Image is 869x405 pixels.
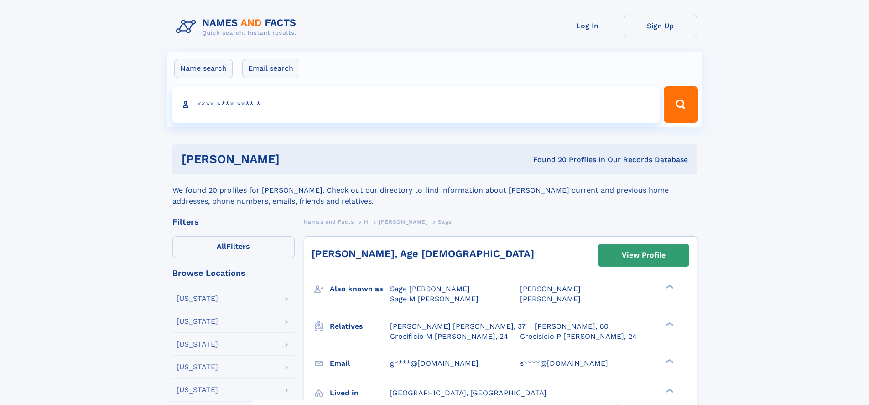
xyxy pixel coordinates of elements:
div: ❯ [663,388,674,394]
div: [US_STATE] [177,295,218,302]
div: Browse Locations [172,269,295,277]
span: [GEOGRAPHIC_DATA], [GEOGRAPHIC_DATA] [390,389,546,397]
div: ❯ [663,358,674,364]
a: Crosificio M [PERSON_NAME], 24 [390,331,508,342]
span: Sage [PERSON_NAME] [390,284,470,293]
div: Filters [172,218,295,226]
div: We found 20 profiles for [PERSON_NAME]. Check out our directory to find information about [PERSON... [172,174,697,207]
div: [US_STATE] [177,318,218,325]
span: [PERSON_NAME] [379,219,427,225]
div: View Profile [622,245,666,266]
h3: Lived in [330,385,390,401]
div: ❯ [663,321,674,327]
span: All [217,242,226,251]
a: H [364,216,369,227]
label: Filters [172,236,295,258]
span: H [364,219,369,225]
label: Email search [242,59,299,78]
h1: [PERSON_NAME] [182,153,406,165]
div: ❯ [663,284,674,290]
h3: Relatives [330,319,390,334]
h3: Email [330,356,390,371]
a: [PERSON_NAME] [PERSON_NAME], 37 [390,321,526,331]
button: Search Button [664,86,697,123]
span: [PERSON_NAME] [520,284,581,293]
div: [US_STATE] [177,363,218,371]
h3: Also known as [330,281,390,297]
a: [PERSON_NAME], 60 [535,321,609,331]
input: search input [172,86,660,123]
a: Log In [551,15,624,37]
div: [US_STATE] [177,386,218,394]
a: View Profile [598,244,689,266]
span: [PERSON_NAME] [520,295,581,303]
a: Sign Up [624,15,697,37]
div: [US_STATE] [177,341,218,348]
span: Sage M [PERSON_NAME] [390,295,479,303]
span: Sage [438,219,452,225]
div: Found 20 Profiles In Our Records Database [406,155,688,165]
a: Crosisicio P [PERSON_NAME], 24 [520,331,637,342]
a: [PERSON_NAME], Age [DEMOGRAPHIC_DATA] [312,248,534,259]
a: [PERSON_NAME] [379,216,427,227]
img: Logo Names and Facts [172,15,304,39]
a: Names and Facts [304,216,354,227]
label: Name search [174,59,233,78]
